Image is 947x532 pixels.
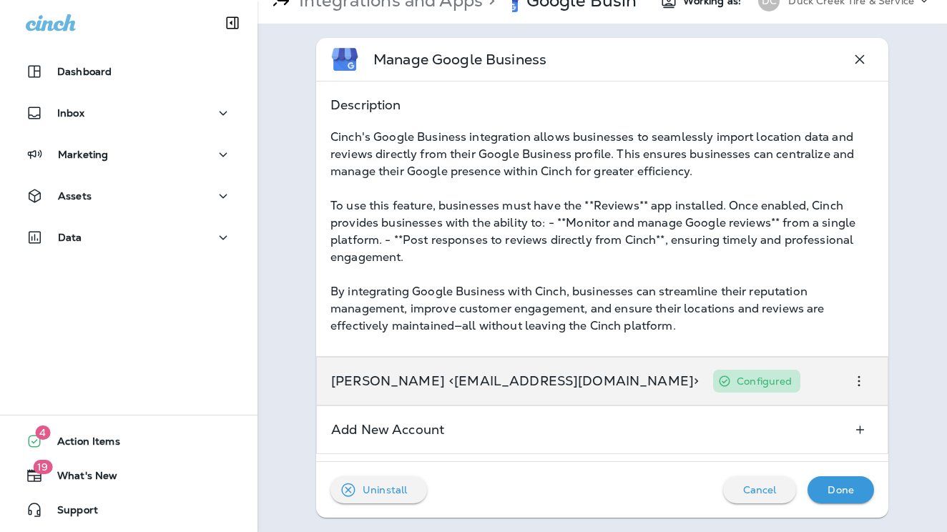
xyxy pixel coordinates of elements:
[14,182,243,210] button: Assets
[847,417,873,443] button: Add New Account
[58,232,82,243] p: Data
[330,45,359,74] img: Google Business
[212,9,252,37] button: Collapse Sidebar
[58,190,92,202] p: Assets
[14,496,243,524] button: Support
[331,375,699,387] p: [PERSON_NAME] <[EMAIL_ADDRESS][DOMAIN_NAME]>
[58,149,108,160] p: Marketing
[330,96,874,114] p: Description
[43,504,98,521] span: Support
[14,461,243,490] button: 19What's New
[743,484,777,496] p: Cancel
[828,484,854,496] p: Done
[331,424,444,435] p: Add New Account
[14,57,243,86] button: Dashboard
[35,425,50,440] span: 4
[43,470,117,487] span: What's New
[330,476,427,503] button: Uninstall
[14,99,243,127] button: Inbox
[737,375,792,387] p: Configured
[373,49,546,69] p: Manage Google Business
[57,107,84,119] p: Inbox
[33,460,52,474] span: 19
[713,370,800,393] div: You have configured this credential. Click to edit it
[723,476,797,503] button: Cancel
[14,427,243,455] button: 4Action Items
[57,66,112,77] p: Dashboard
[43,435,120,453] span: Action Items
[808,476,874,503] button: Done
[363,484,407,496] p: Uninstall
[330,129,874,335] div: Cinch's Google Business integration allows businesses to seamlessly import location data and revi...
[14,140,243,169] button: Marketing
[14,223,243,252] button: Data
